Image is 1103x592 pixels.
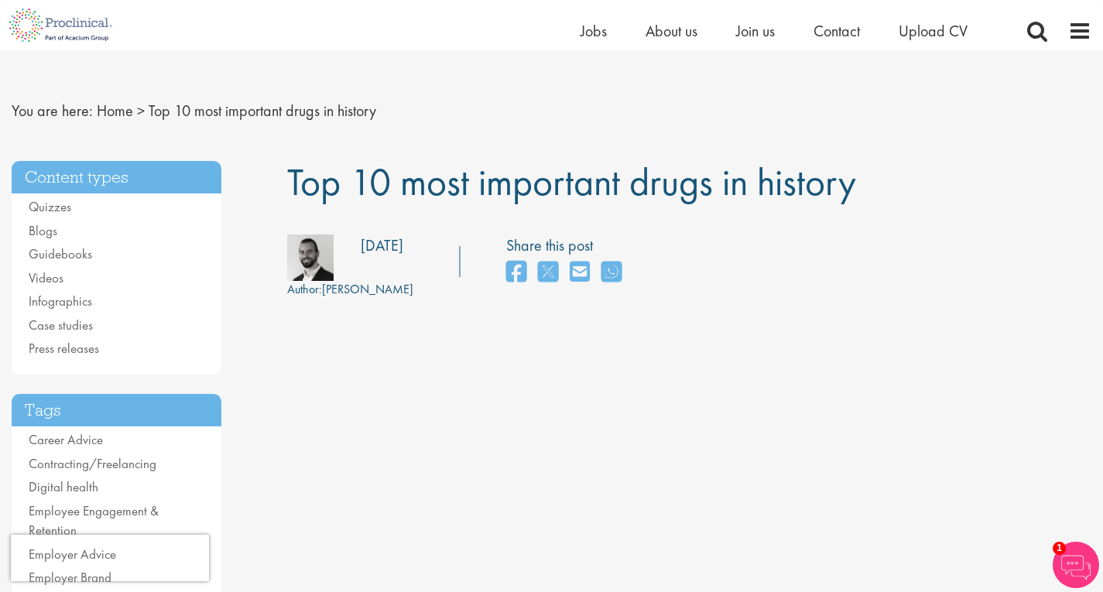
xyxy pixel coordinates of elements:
[899,21,968,41] a: Upload CV
[29,222,57,239] a: Blogs
[97,101,133,121] a: breadcrumb link
[646,21,697,41] a: About us
[137,101,145,121] span: >
[29,340,99,357] a: Press releases
[601,256,622,289] a: share on whats app
[29,455,156,472] a: Contracting/Freelancing
[149,101,376,121] span: Top 10 most important drugs in history
[29,245,92,262] a: Guidebooks
[29,317,93,334] a: Case studies
[287,157,856,207] span: Top 10 most important drugs in history
[506,234,629,257] label: Share this post
[581,21,607,41] a: Jobs
[814,21,860,41] a: Contact
[287,281,322,297] span: Author:
[29,293,92,310] a: Infographics
[12,161,221,194] h3: Content types
[506,256,526,289] a: share on facebook
[29,198,71,215] a: Quizzes
[538,256,558,289] a: share on twitter
[361,234,403,257] div: [DATE]
[12,101,93,121] span: You are here:
[736,21,775,41] a: Join us
[287,281,413,299] div: [PERSON_NAME]
[1053,542,1066,555] span: 1
[1053,542,1099,588] img: Chatbot
[29,478,98,495] a: Digital health
[287,234,334,281] img: 76d2c18e-6ce3-4617-eefd-08d5a473185b
[29,502,159,539] a: Employee Engagement & Retention
[570,256,590,289] a: share on email
[29,431,103,448] a: Career Advice
[29,269,63,286] a: Videos
[12,394,221,427] h3: Tags
[11,535,209,581] iframe: reCAPTCHA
